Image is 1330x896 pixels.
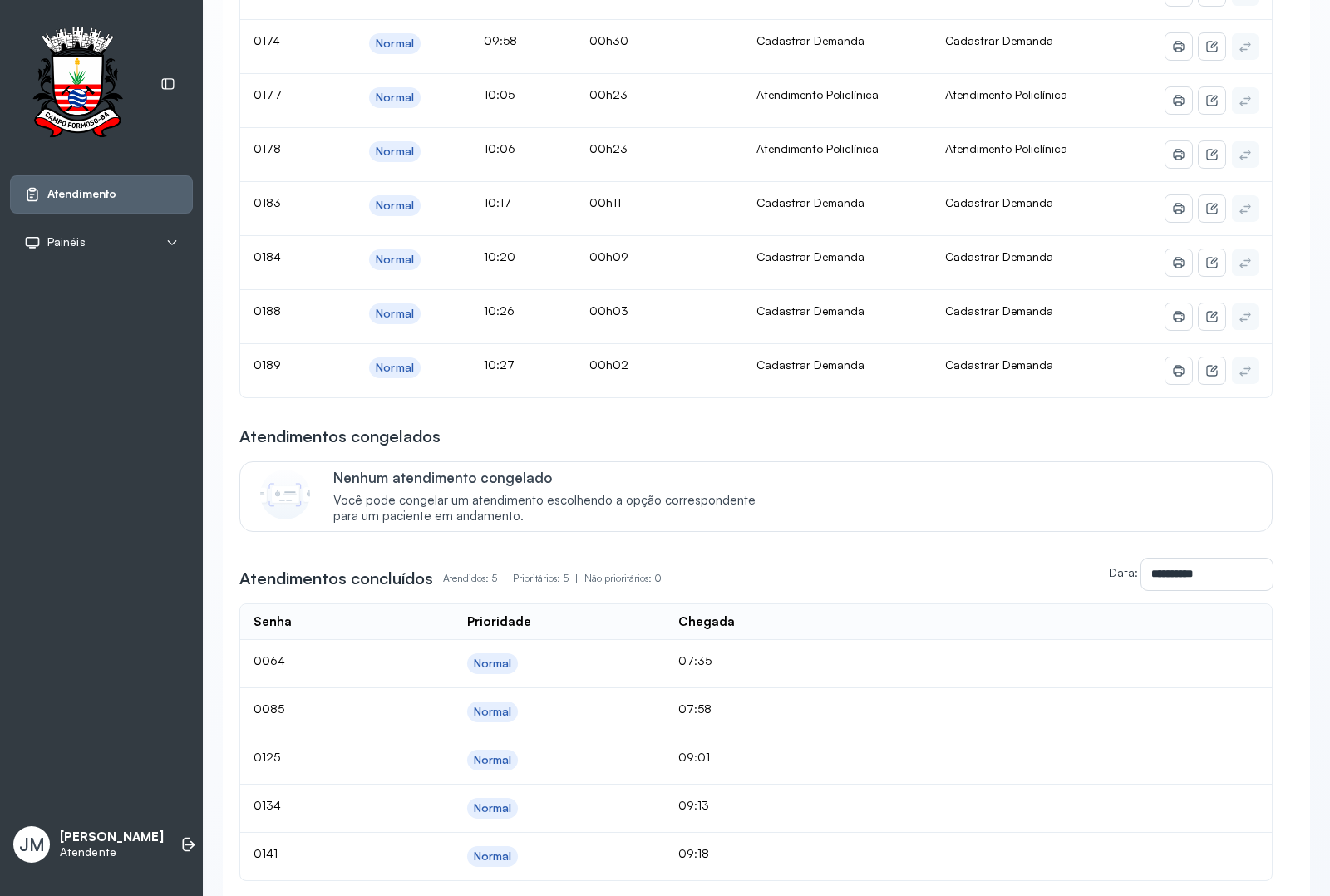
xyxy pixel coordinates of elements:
[239,425,441,448] h3: Atendimentos congelados
[443,567,513,590] p: Atendidos: 5
[254,195,281,209] span: 0183
[254,750,280,764] span: 0125
[589,33,628,47] span: 00h30
[589,303,628,318] span: 00h03
[484,303,515,318] span: 10:26
[756,195,919,210] div: Cadastrar Demanda
[678,614,735,630] div: Chegada
[47,187,116,201] span: Atendimento
[945,195,1053,209] span: Cadastrar Demanda
[484,249,515,263] span: 10:20
[467,614,531,630] div: Prioridade
[484,33,517,47] span: 09:58
[678,702,712,716] span: 07:58
[254,141,281,155] span: 0178
[678,750,710,764] span: 09:01
[474,705,512,719] div: Normal
[254,702,284,716] span: 0085
[474,657,512,671] div: Normal
[254,846,278,860] span: 0141
[756,357,919,372] div: Cadastrar Demanda
[260,470,310,519] img: Imagem de CalloutCard
[945,249,1053,263] span: Cadastrar Demanda
[945,33,1053,47] span: Cadastrar Demanda
[254,614,292,630] div: Senha
[60,845,164,859] p: Atendente
[575,572,578,584] span: |
[513,567,584,590] p: Prioritários: 5
[254,249,281,263] span: 0184
[254,33,280,47] span: 0174
[484,141,515,155] span: 10:06
[484,87,515,101] span: 10:05
[504,572,506,584] span: |
[756,249,919,264] div: Cadastrar Demanda
[254,87,282,101] span: 0177
[376,307,414,321] div: Normal
[945,141,1067,155] span: Atendimento Policlínica
[376,199,414,213] div: Normal
[254,798,281,812] span: 0134
[589,357,628,372] span: 00h02
[589,195,621,209] span: 00h11
[484,195,511,209] span: 10:17
[945,87,1067,101] span: Atendimento Policlínica
[239,567,433,590] h3: Atendimentos concluídos
[474,849,512,864] div: Normal
[376,361,414,375] div: Normal
[333,493,773,524] span: Você pode congelar um atendimento escolhendo a opção correspondente para um paciente em andamento.
[24,186,179,203] a: Atendimento
[678,846,709,860] span: 09:18
[47,235,86,249] span: Painéis
[254,653,285,667] span: 0064
[474,801,512,815] div: Normal
[756,33,919,48] div: Cadastrar Demanda
[584,567,662,590] p: Não prioritários: 0
[484,357,515,372] span: 10:27
[756,141,919,156] div: Atendimento Policlínica
[589,87,628,101] span: 00h23
[333,469,773,486] p: Nenhum atendimento congelado
[945,303,1053,318] span: Cadastrar Demanda
[945,357,1053,372] span: Cadastrar Demanda
[376,145,414,159] div: Normal
[589,249,628,263] span: 00h09
[474,753,512,767] div: Normal
[678,653,712,667] span: 07:35
[1109,565,1138,579] label: Data:
[756,87,919,102] div: Atendimento Policlínica
[376,253,414,267] div: Normal
[589,141,628,155] span: 00h23
[254,303,281,318] span: 0188
[376,37,414,51] div: Normal
[756,303,919,318] div: Cadastrar Demanda
[376,91,414,105] div: Normal
[60,830,164,845] p: [PERSON_NAME]
[254,357,281,372] span: 0189
[17,27,137,142] img: Logotipo do estabelecimento
[678,798,709,812] span: 09:13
